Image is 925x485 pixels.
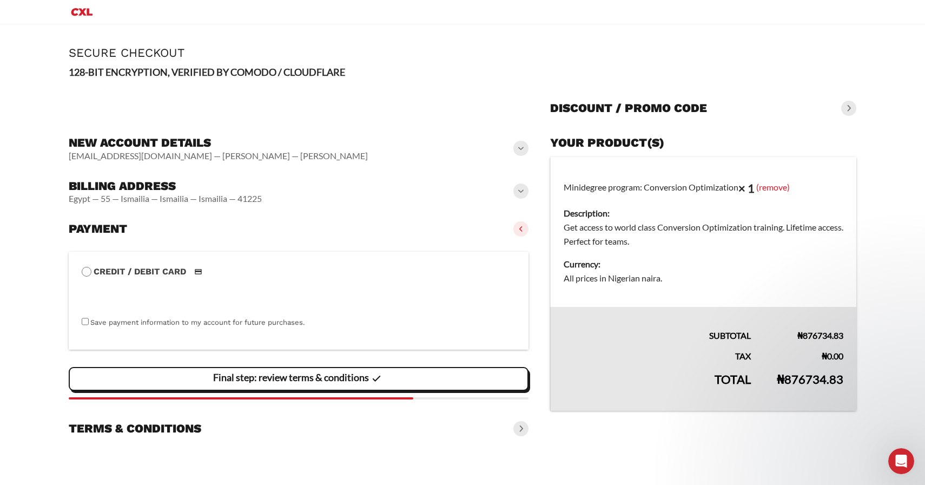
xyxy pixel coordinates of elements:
[17,162,199,194] div: To set your billing currency to Nigerian Naira (NGN), use this checkout link:
[69,46,856,60] h1: Secure Checkout
[888,448,914,474] iframe: Intercom live chat
[550,157,856,307] td: Minidegree program: Conversion Optimization
[51,345,60,353] button: Gif picker
[69,345,77,353] button: Start recording
[9,155,208,274] div: To set your billing currency to Nigerian Naira (NGN), use this checkout link:[URL][DOMAIN_NAME]Th...
[17,51,199,83] div: This response will be reviewed by a human, and if you're not satisfied with this answer, please r...
[550,343,764,363] th: Tax
[69,150,368,161] vaadin-horizontal-layout: [EMAIL_ADDRESS][DOMAIN_NAME] — [PERSON_NAME] — [PERSON_NAME]
[17,199,199,231] div: This will display pricing in [GEOGRAPHIC_DATA] with our parity pricing automatically applied base...
[797,330,803,340] span: ₦
[9,155,208,276] div: Fin says…
[9,91,208,123] div: Fin says…
[9,322,207,340] textarea: Message…
[9,276,208,323] div: Fin says…
[173,123,208,147] div: NGN
[822,351,843,361] bdi: 0.00
[69,135,368,150] h3: New account details
[564,257,843,271] dt: Currency:
[169,4,190,25] button: Home
[797,330,843,340] bdi: 876734.83
[564,271,843,285] dd: All prices in Nigerian naira.
[82,265,516,279] label: Credit / Debit Card
[69,193,262,204] vaadin-horizontal-layout: Egypt — 55 — Ismailia — Ismailia — Ismailia — 41225
[17,282,83,293] div: Was that helpful?
[80,277,513,316] iframe: Secure payment input frame
[69,421,201,436] h3: Terms & conditions
[777,372,843,386] bdi: 876734.83
[550,363,764,411] th: Total
[9,123,208,155] div: user says…
[69,66,345,78] strong: 128-BIT ENCRYPTION, VERIFIED BY COMODO / CLOUDFLARE
[186,340,203,358] button: Send a message…
[52,14,135,24] p: The team can also help
[103,37,111,45] a: Source reference 11094726:
[182,129,199,140] div: NGN
[550,307,764,343] th: Subtotal
[756,181,790,192] a: (remove)
[7,4,28,25] button: go back
[90,318,305,326] label: Save payment information to my account for future purchases.
[822,351,827,361] span: ₦
[17,345,25,353] button: Upload attachment
[52,5,65,14] h1: Fin
[9,276,92,299] div: Was that helpful?Fin • 5h ago
[188,265,208,278] img: Credit / Debit Card
[82,267,91,277] input: Credit / Debit CardCredit / Debit Card
[69,367,528,391] vaadin-button: Final step: review terms & conditions
[564,206,843,220] dt: Description:
[69,221,127,237] h3: Payment
[17,14,199,46] div: This pricing system makes our courses more affordable for your region without compromising quality.
[34,345,43,353] button: Emoji picker
[17,302,57,308] div: Fin • 5h ago
[777,372,784,386] span: ₦
[31,6,48,23] img: Profile image for Fin
[550,101,707,116] h3: Discount / promo code
[69,179,262,194] h3: Billing address
[17,97,146,108] div: Is that what you were looking for?
[738,181,755,195] strong: × 1
[9,91,155,115] div: Is that what you were looking for?
[17,236,199,268] div: This response will be reviewed by a human, and if you're not satisfied with this answer, please r...
[190,4,209,24] div: Close
[564,220,843,248] dd: Get access to world class Conversion Optimization training. Lifetime access. Perfect for teams.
